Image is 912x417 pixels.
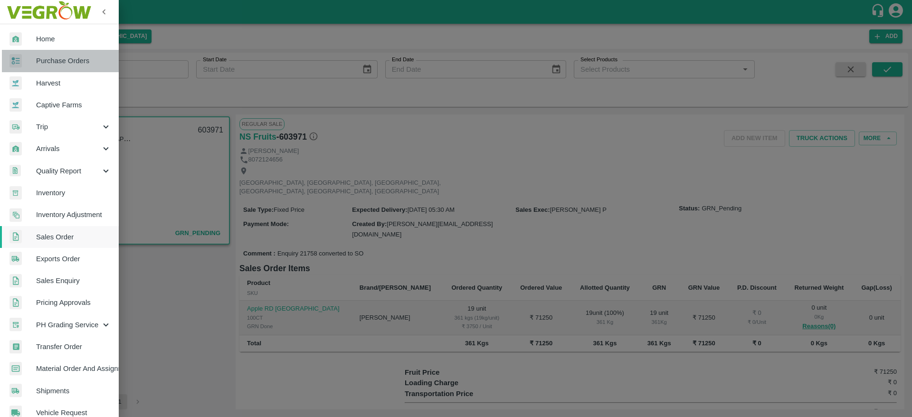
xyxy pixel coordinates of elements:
[36,166,101,176] span: Quality Report
[9,252,22,265] img: shipments
[9,98,22,112] img: harvest
[36,34,111,44] span: Home
[36,320,101,330] span: PH Grading Service
[36,56,111,66] span: Purchase Orders
[9,362,22,376] img: centralMaterial
[36,363,111,374] span: Material Order And Assignment
[36,386,111,396] span: Shipments
[9,54,22,68] img: reciept
[9,230,22,244] img: sales
[9,318,22,332] img: whTracker
[9,208,22,222] img: inventory
[9,384,22,398] img: shipments
[9,32,22,46] img: whArrival
[36,122,101,132] span: Trip
[36,188,111,198] span: Inventory
[9,274,22,288] img: sales
[9,165,21,177] img: qualityReport
[9,142,22,156] img: whArrival
[36,209,111,220] span: Inventory Adjustment
[9,296,22,310] img: sales
[36,341,111,352] span: Transfer Order
[36,78,111,88] span: Harvest
[36,254,111,264] span: Exports Order
[36,275,111,286] span: Sales Enquiry
[36,143,101,154] span: Arrivals
[9,340,22,354] img: whTransfer
[36,100,111,110] span: Captive Farms
[36,297,111,308] span: Pricing Approvals
[36,232,111,242] span: Sales Order
[9,76,22,90] img: harvest
[9,186,22,200] img: whInventory
[9,120,22,134] img: delivery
